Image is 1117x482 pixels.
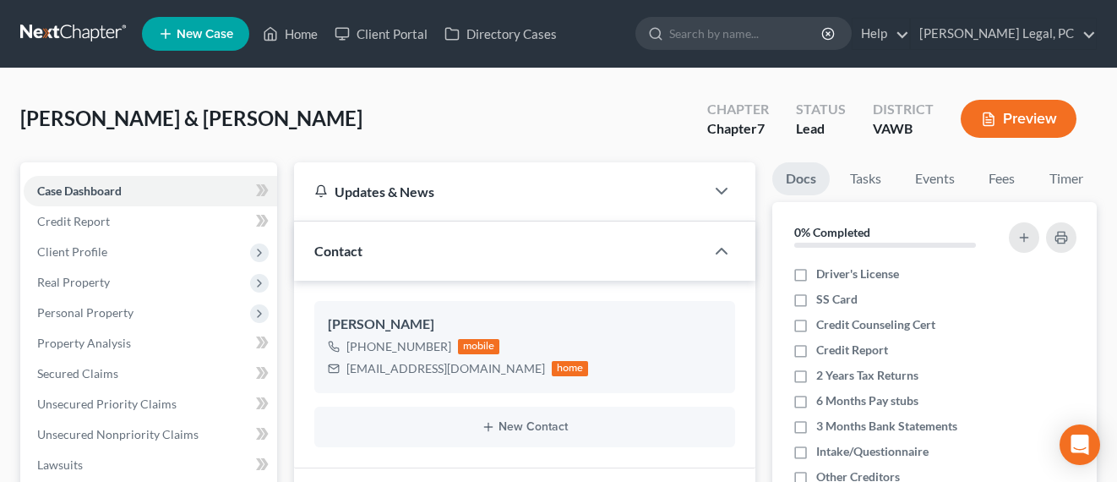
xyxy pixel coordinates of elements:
a: Events [902,162,968,195]
a: Property Analysis [24,328,277,359]
div: mobile [458,339,500,354]
strong: 0% Completed [794,225,870,239]
a: Docs [772,162,830,195]
span: Unsecured Nonpriority Claims [37,427,199,441]
span: New Case [177,28,233,41]
a: Home [254,19,326,49]
span: Property Analysis [37,336,131,350]
span: SS Card [816,291,858,308]
div: Updates & News [314,183,684,200]
span: Case Dashboard [37,183,122,198]
div: [EMAIL_ADDRESS][DOMAIN_NAME] [346,360,545,377]
a: Unsecured Priority Claims [24,389,277,419]
span: Credit Counseling Cert [816,316,935,333]
span: 7 [757,120,765,136]
div: Status [796,100,846,119]
a: Secured Claims [24,359,277,389]
a: Unsecured Nonpriority Claims [24,419,277,450]
a: Tasks [836,162,895,195]
span: 2 Years Tax Returns [816,367,918,384]
div: Lead [796,119,846,139]
span: Client Profile [37,244,107,259]
span: Personal Property [37,305,133,320]
a: Timer [1036,162,1097,195]
a: Directory Cases [436,19,565,49]
a: [PERSON_NAME] Legal, PC [911,19,1096,49]
a: Credit Report [24,206,277,237]
div: Chapter [707,100,769,119]
span: Credit Report [816,342,888,359]
span: Contact [314,243,362,259]
div: [PERSON_NAME] [328,315,722,335]
a: Fees [975,162,1029,195]
a: Client Portal [326,19,436,49]
span: Intake/Questionnaire [816,443,929,460]
div: District [873,100,934,119]
span: 6 Months Pay stubs [816,392,918,409]
a: Case Dashboard [24,176,277,206]
input: Search by name... [669,18,824,49]
div: home [552,361,589,376]
a: Help [853,19,909,49]
span: Real Property [37,275,110,289]
span: Unsecured Priority Claims [37,397,177,411]
span: Secured Claims [37,366,118,381]
a: Lawsuits [24,450,277,480]
span: Driver's License [816,266,899,282]
button: Preview [961,100,1076,138]
span: Lawsuits [37,457,83,472]
span: Credit Report [37,214,110,228]
button: New Contact [328,420,722,434]
div: VAWB [873,119,934,139]
span: 3 Months Bank Statements [816,418,957,435]
div: Chapter [707,119,769,139]
span: [PERSON_NAME] & [PERSON_NAME] [20,106,362,130]
div: Open Intercom Messenger [1060,424,1100,465]
div: [PHONE_NUMBER] [346,338,451,355]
